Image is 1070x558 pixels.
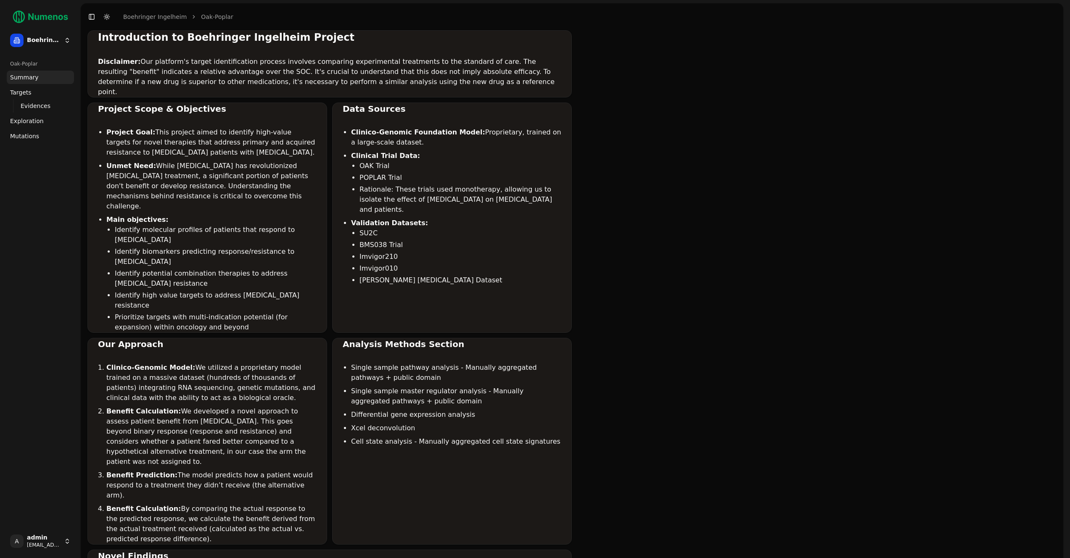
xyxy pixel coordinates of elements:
a: Mutations [7,129,74,143]
div: Data Sources [343,103,561,115]
li: Cell state analysis - Manually aggregated cell state signatures [351,437,561,447]
nav: breadcrumb [123,13,233,21]
button: Toggle Sidebar [86,11,98,23]
div: Oak-Poplar [7,57,74,71]
span: Summary [10,73,39,82]
a: Exploration [7,114,74,128]
span: Targets [10,88,32,97]
li: BMS038 Trial [359,240,561,250]
li: Single sample pathway analysis - Manually aggregated pathways + public domain [351,363,561,383]
li: Imvigor210 [359,252,561,262]
strong: Clinico-Genomic Foundation Model: [351,128,485,136]
strong: Main objectives: [106,216,169,224]
p: Our platform's target identification process involves comparing experimental treatments to the st... [98,57,561,97]
strong: Clinico-Genomic Model: [106,363,195,371]
li: We developed a novel approach to assess patient benefit from [MEDICAL_DATA]. This goes beyond bin... [106,406,317,467]
span: A [10,534,24,548]
div: Our Approach [98,338,317,350]
span: Boehringer Ingelheim [27,37,61,44]
li: Identify molecular profiles of patients that respond to [MEDICAL_DATA] [115,225,317,245]
strong: Unmet Need: [106,162,156,170]
div: Analysis Methods Section [343,338,561,350]
li: Identify potential combination therapies to address [MEDICAL_DATA] resistance [115,268,317,289]
li: Identify high value targets to address [MEDICAL_DATA] resistance [115,290,317,311]
li: OAK Trial [359,161,561,171]
li: We utilized a proprietary model trained on a massive dataset (hundreds of thousands of patients) ... [106,363,317,403]
span: admin [27,534,61,542]
a: Evidences [17,100,64,112]
div: Introduction to Boehringer Ingelheim Project [98,31,561,44]
li: The model predicts how a patient would respond to a treatment they didn’t receive (the alternativ... [106,470,317,500]
span: Evidences [21,102,50,110]
a: Targets [7,86,74,99]
strong: Validation Datasets: [351,219,428,227]
li: Differential gene expression analysis [351,410,561,420]
li: Rationale: These trials used monotherapy, allowing us to isolate the effect of [MEDICAL_DATA] on ... [359,184,561,215]
li: [PERSON_NAME] [MEDICAL_DATA] Dataset [359,275,561,285]
span: [EMAIL_ADDRESS] [27,542,61,548]
li: Proprietary, trained on a large-scale dataset. [351,127,561,147]
button: Aadmin[EMAIL_ADDRESS] [7,531,74,551]
li: Identify biomarkers predicting response/resistance to [MEDICAL_DATA] [115,247,317,267]
strong: Benefit Calculation: [106,407,181,415]
div: Project Scope & Objectives [98,103,317,115]
strong: Benefit Prediction: [106,471,177,479]
li: Single sample master regulator analysis - Manually aggregated pathways + public domain [351,386,561,406]
li: Imvigor010 [359,263,561,274]
li: This project aimed to identify high-value targets for novel therapies that address primary and ac... [106,127,317,158]
li: POPLAR Trial [359,173,561,183]
span: Mutations [10,132,39,140]
a: Summary [7,71,74,84]
img: Numenos [7,7,74,27]
li: By comparing the actual response to the predicted response, we calculate the benefit derived from... [106,504,317,544]
strong: Project Goal: [106,128,155,136]
strong: Clinical Trial Data: [351,152,420,160]
button: Boehringer Ingelheim [7,30,74,50]
a: Oak-Poplar [201,13,233,21]
li: SU2C [359,228,561,238]
strong: Disclaimer: [98,58,140,66]
strong: Benefit Calculation: [106,505,181,513]
span: Exploration [10,117,44,125]
li: While [MEDICAL_DATA] has revolutionized [MEDICAL_DATA] treatment, a significant portion of patien... [106,161,317,211]
button: Toggle Dark Mode [101,11,113,23]
li: Xcel deconvolution [351,423,561,433]
li: Prioritize targets with multi-indication potential (for expansion) within oncology and beyond [115,312,317,332]
a: Boehringer Ingelheim [123,13,187,21]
